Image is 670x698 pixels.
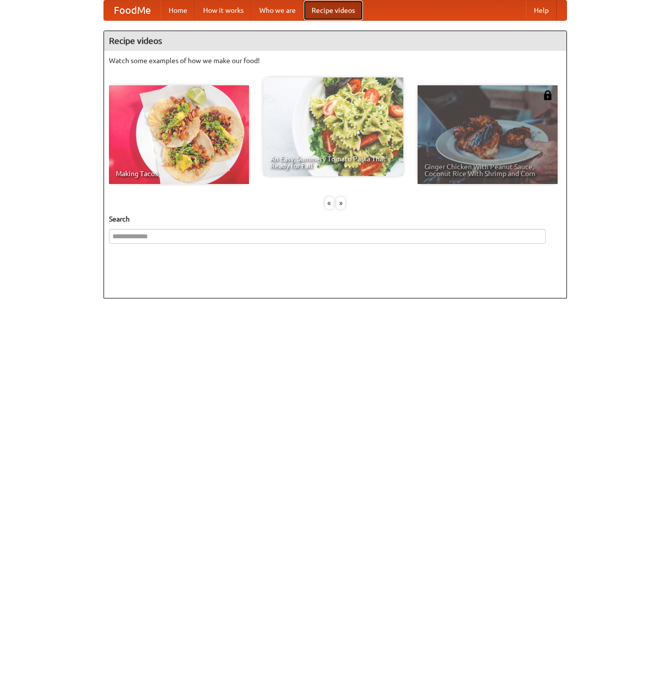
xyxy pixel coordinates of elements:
a: Recipe videos [304,0,363,20]
a: Making Tacos [109,85,249,184]
a: An Easy, Summery Tomato Pasta That's Ready for Fall [263,77,403,176]
div: » [336,197,345,209]
img: 483408.png [543,90,553,100]
a: Who we are [251,0,304,20]
h5: Search [109,214,562,224]
span: Making Tacos [116,170,242,177]
p: Watch some examples of how we make our food! [109,56,562,66]
h4: Recipe videos [104,31,566,51]
a: Help [526,0,557,20]
span: An Easy, Summery Tomato Pasta That's Ready for Fall [270,155,396,169]
a: FoodMe [104,0,161,20]
a: Home [161,0,195,20]
a: How it works [195,0,251,20]
div: « [325,197,334,209]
